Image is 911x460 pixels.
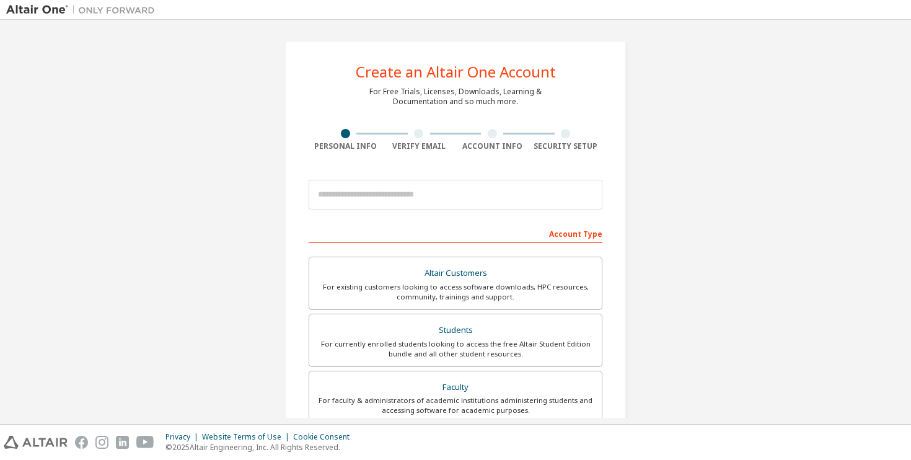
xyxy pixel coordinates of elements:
[4,436,68,449] img: altair_logo.svg
[75,436,88,449] img: facebook.svg
[116,436,129,449] img: linkedin.svg
[317,396,594,415] div: For faculty & administrators of academic institutions administering students and accessing softwa...
[317,322,594,339] div: Students
[317,265,594,282] div: Altair Customers
[317,282,594,302] div: For existing customers looking to access software downloads, HPC resources, community, trainings ...
[309,141,382,151] div: Personal Info
[309,223,602,243] div: Account Type
[6,4,161,16] img: Altair One
[529,141,603,151] div: Security Setup
[95,436,108,449] img: instagram.svg
[317,339,594,359] div: For currently enrolled students looking to access the free Altair Student Edition bundle and all ...
[136,436,154,449] img: youtube.svg
[369,87,542,107] div: For Free Trials, Licenses, Downloads, Learning & Documentation and so much more.
[202,432,293,442] div: Website Terms of Use
[293,432,357,442] div: Cookie Consent
[165,442,357,453] p: © 2025 Altair Engineering, Inc. All Rights Reserved.
[317,379,594,396] div: Faculty
[356,64,556,79] div: Create an Altair One Account
[382,141,456,151] div: Verify Email
[455,141,529,151] div: Account Info
[165,432,202,442] div: Privacy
